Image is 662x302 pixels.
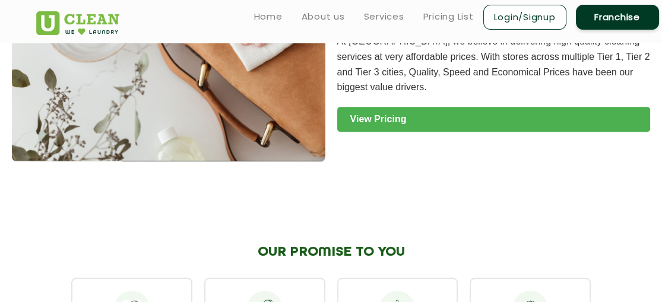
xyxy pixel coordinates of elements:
a: View Pricing [337,107,651,132]
p: At [GEOGRAPHIC_DATA], we believe in delivering high quality cleaning services at very affordable ... [337,34,651,94]
a: Login/Signup [483,5,566,30]
a: About us [302,9,345,24]
img: UClean Laundry and Dry Cleaning [36,11,120,35]
a: Services [364,9,404,24]
h2: OUR PROMISE TO YOU [71,244,591,260]
a: Pricing List [423,9,474,24]
a: Franchise [576,5,659,30]
a: Home [254,9,283,24]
